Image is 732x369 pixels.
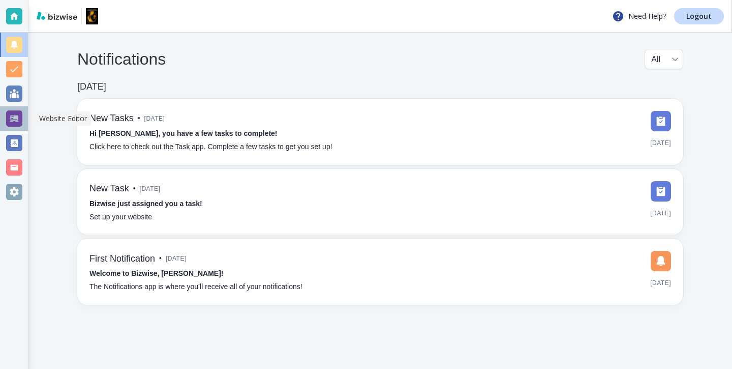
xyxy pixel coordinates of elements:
img: bizwise [37,12,77,20]
p: Set up your website [89,212,152,223]
h6: [DATE] [77,81,106,93]
h6: New Task [89,183,129,194]
span: [DATE] [650,206,671,221]
p: Click here to check out the Task app. Complete a few tasks to get you set up! [89,141,332,153]
a: First Notification•[DATE]Welcome to Bizwise, [PERSON_NAME]!The Notifications app is where you’ll ... [77,239,683,305]
h6: New Tasks [89,113,134,124]
img: DashboardSidebarTasks.svg [651,111,671,131]
h4: Notifications [77,49,166,69]
span: [DATE] [166,251,187,266]
p: • [138,113,140,124]
p: Need Help? [612,10,666,22]
p: Website Editor [39,113,87,124]
a: New Task•[DATE]Bizwise just assigned you a task!Set up your website[DATE] [77,169,683,235]
span: [DATE] [140,181,161,196]
p: • [133,183,136,194]
img: Black Independent Filmmakers Association [86,8,98,24]
img: DashboardSidebarTasks.svg [651,181,671,202]
h6: First Notification [89,253,155,265]
p: The Notifications app is where you’ll receive all of your notifications! [89,281,302,293]
span: [DATE] [650,275,671,291]
a: New Tasks•[DATE]Hi [PERSON_NAME], you have a few tasks to complete!Click here to check out the Ta... [77,99,683,165]
div: All [651,49,677,69]
strong: Hi [PERSON_NAME], you have a few tasks to complete! [89,129,278,137]
span: [DATE] [144,111,165,126]
img: DashboardSidebarNotification.svg [651,251,671,271]
a: Logout [674,8,724,24]
strong: Welcome to Bizwise, [PERSON_NAME]! [89,269,223,277]
span: [DATE] [650,135,671,151]
strong: Bizwise just assigned you a task! [89,200,202,208]
p: Logout [686,13,712,20]
p: • [159,253,162,264]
